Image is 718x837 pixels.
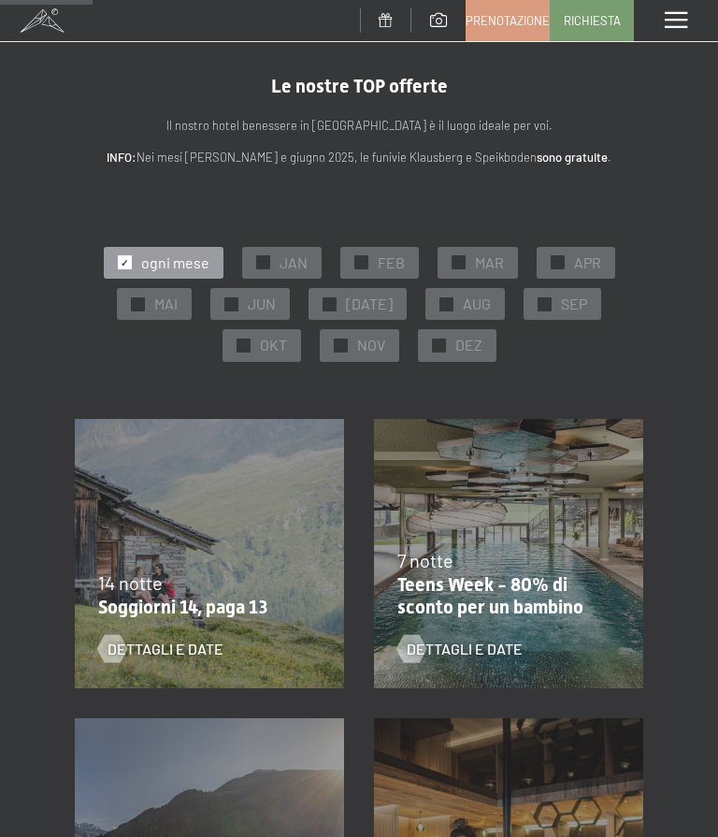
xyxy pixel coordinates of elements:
[259,256,266,269] span: ✓
[537,150,608,165] strong: sono gratuite
[454,256,462,269] span: ✓
[121,256,128,269] span: ✓
[455,335,482,355] span: DEZ
[135,297,142,310] span: ✓
[475,253,504,273] span: MAR
[397,639,523,659] a: Dettagli e Date
[154,294,178,314] span: MAI
[141,253,209,273] span: ogni mese
[564,12,621,29] span: Richiesta
[107,150,136,165] strong: INFO:
[75,116,643,136] p: Il nostro hotel benessere in [GEOGRAPHIC_DATA] è il luogo ideale per voi.
[108,639,223,659] span: Dettagli e Date
[397,573,610,618] p: Teens Week - 80% di sconto per un bambino
[75,148,643,167] p: Nei mesi [PERSON_NAME] e giugno 2025, le funivie Klausberg e Speikboden .
[407,639,523,659] span: Dettagli e Date
[357,256,365,269] span: ✓
[574,253,601,273] span: APR
[561,294,587,314] span: SEP
[466,12,550,29] span: Prenotazione
[443,297,451,310] span: ✓
[357,335,385,355] span: NOV
[463,294,491,314] span: AUG
[553,256,561,269] span: ✓
[337,339,344,353] span: ✓
[551,1,633,40] a: Richiesta
[239,339,247,353] span: ✓
[280,253,308,273] span: JAN
[98,571,163,594] span: 14 notte
[378,253,405,273] span: FEB
[541,297,549,310] span: ✓
[228,297,236,310] span: ✓
[98,596,311,618] p: Soggiorni 14, paga 13
[271,75,448,97] span: Le nostre TOP offerte
[435,339,442,353] span: ✓
[467,1,549,40] a: Prenotazione
[397,549,453,571] span: 7 notte
[98,639,223,659] a: Dettagli e Date
[326,297,334,310] span: ✓
[248,294,276,314] span: JUN
[260,335,287,355] span: OKT
[346,294,393,314] span: [DATE]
